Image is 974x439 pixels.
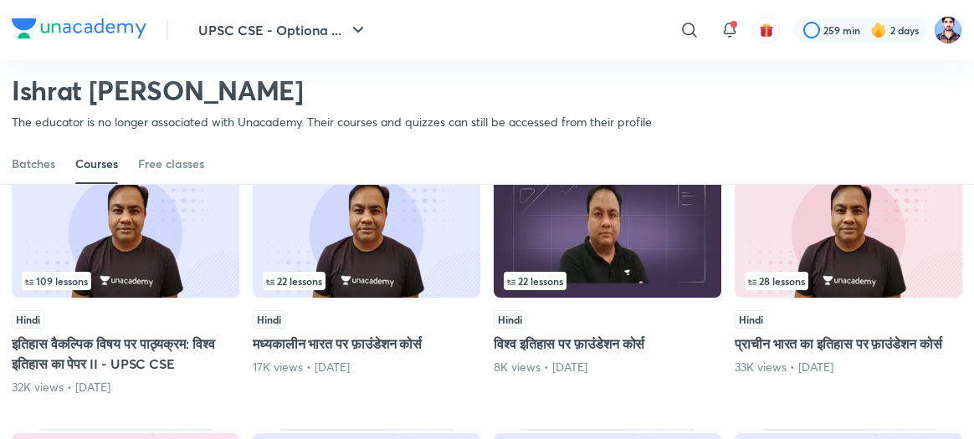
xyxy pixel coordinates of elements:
[735,334,962,354] h5: प्राचीन भारत का इतिहास पर फ़ाउंडेशन कोर्स
[263,272,470,290] div: infocontainer
[253,163,480,396] div: मध्यकालीन भारत पर फ़ाउंडेशन कोर्स
[12,74,652,107] h2: Ishrat [PERSON_NAME]
[870,22,887,38] img: streak
[12,156,55,172] div: Batches
[25,276,88,286] span: 109 lessons
[12,18,146,43] a: Company Logo
[759,23,774,38] img: avatar
[507,276,563,286] span: 22 lessons
[138,144,204,184] a: Free classes
[745,272,952,290] div: infosection
[12,334,239,374] h5: इतिहास वैकल्पिक विषय पर पाठ्यक्रम: विश्व इतिहास का पेपर II - UPSC CSE
[253,359,480,375] div: 17K views • 1 year ago
[494,310,526,329] span: Hindi
[12,310,44,329] span: Hindi
[494,359,721,375] div: 8K views • 2 years ago
[263,272,470,290] div: left
[494,163,721,396] div: विश्व इतिहास पर फ़ाउंडेशन कोर्स
[745,272,952,290] div: left
[253,334,480,354] h5: मध्यकालीन भारत पर फ़ाउंडेशन कोर्स
[253,167,480,298] img: Thumbnail
[266,276,322,286] span: 22 lessons
[12,163,239,396] div: इतिहास वैकल्पिक विषय पर पाठ्यक्रम: विश्व इतिहास का पेपर II - UPSC CSE
[12,144,55,184] a: Batches
[12,379,239,396] div: 32K views • 1 year ago
[753,17,780,43] button: avatar
[735,310,767,329] span: Hindi
[494,167,721,298] img: Thumbnail
[745,272,952,290] div: infocontainer
[504,272,711,290] div: infosection
[138,156,204,172] div: Free classes
[22,272,229,290] div: left
[494,334,721,354] h5: विश्व इतिहास पर फ़ाउंडेशन कोर्स
[12,167,239,298] img: Thumbnail
[263,272,470,290] div: infosection
[504,272,711,290] div: infocontainer
[735,167,962,298] img: Thumbnail
[22,272,229,290] div: infocontainer
[22,272,229,290] div: infosection
[12,18,146,38] img: Company Logo
[934,16,962,44] img: Irfan Qurashi
[75,144,118,184] a: Courses
[735,163,962,396] div: प्राचीन भारत का इतिहास पर फ़ाउंडेशन कोर्स
[188,13,378,47] button: UPSC CSE - Optiona ...
[75,156,118,172] div: Courses
[12,114,652,130] p: The educator is no longer associated with Unacademy. Their courses and quizzes can still be acces...
[253,310,285,329] span: Hindi
[748,276,805,286] span: 28 lessons
[504,272,711,290] div: left
[735,359,962,375] div: 33K views • 2 years ago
